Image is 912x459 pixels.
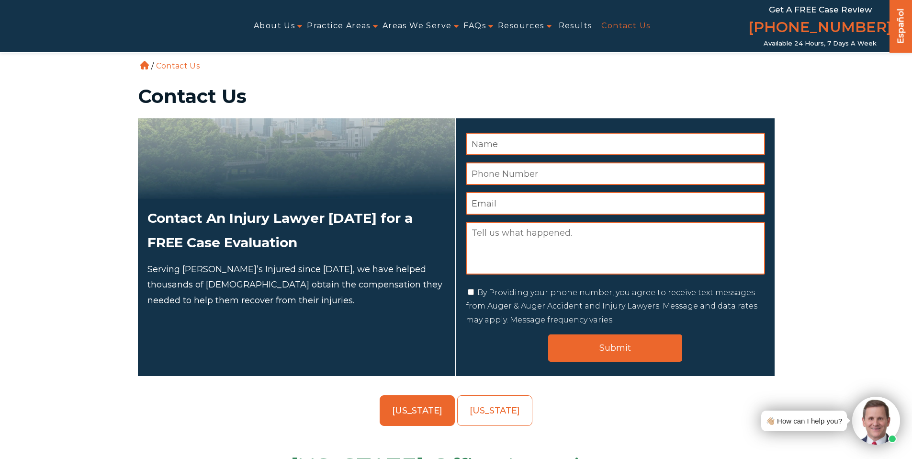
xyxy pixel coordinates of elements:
img: Intaker widget Avatar [852,397,900,445]
a: Contact Us [601,15,650,37]
img: Attorneys [138,118,455,199]
a: Practice Areas [307,15,371,37]
a: [US_STATE] [380,395,455,426]
a: [PHONE_NUMBER] [748,17,892,40]
a: Home [140,61,149,69]
div: 👋🏼 How can I help you? [766,414,842,427]
h2: Contact An Injury Lawyer [DATE] for a FREE Case Evaluation [147,206,446,254]
a: FAQs [463,15,486,37]
input: Name [466,133,765,155]
img: Auger & Auger Accident and Injury Lawyers Logo [6,15,156,38]
li: Contact Us [154,61,202,70]
a: Results [559,15,592,37]
span: Get a FREE Case Review [769,5,872,14]
a: Areas We Serve [383,15,452,37]
input: Email [466,192,765,215]
input: Phone Number [466,162,765,185]
a: Resources [498,15,544,37]
label: By Providing your phone number, you agree to receive text messages from Auger & Auger Accident an... [466,288,757,325]
h1: Contact Us [138,87,775,106]
input: Submit [548,334,682,362]
a: [US_STATE] [457,395,532,426]
a: About Us [254,15,295,37]
p: Serving [PERSON_NAME]’s Injured since [DATE], we have helped thousands of [DEMOGRAPHIC_DATA] obta... [147,262,446,308]
span: Available 24 Hours, 7 Days a Week [764,40,877,47]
